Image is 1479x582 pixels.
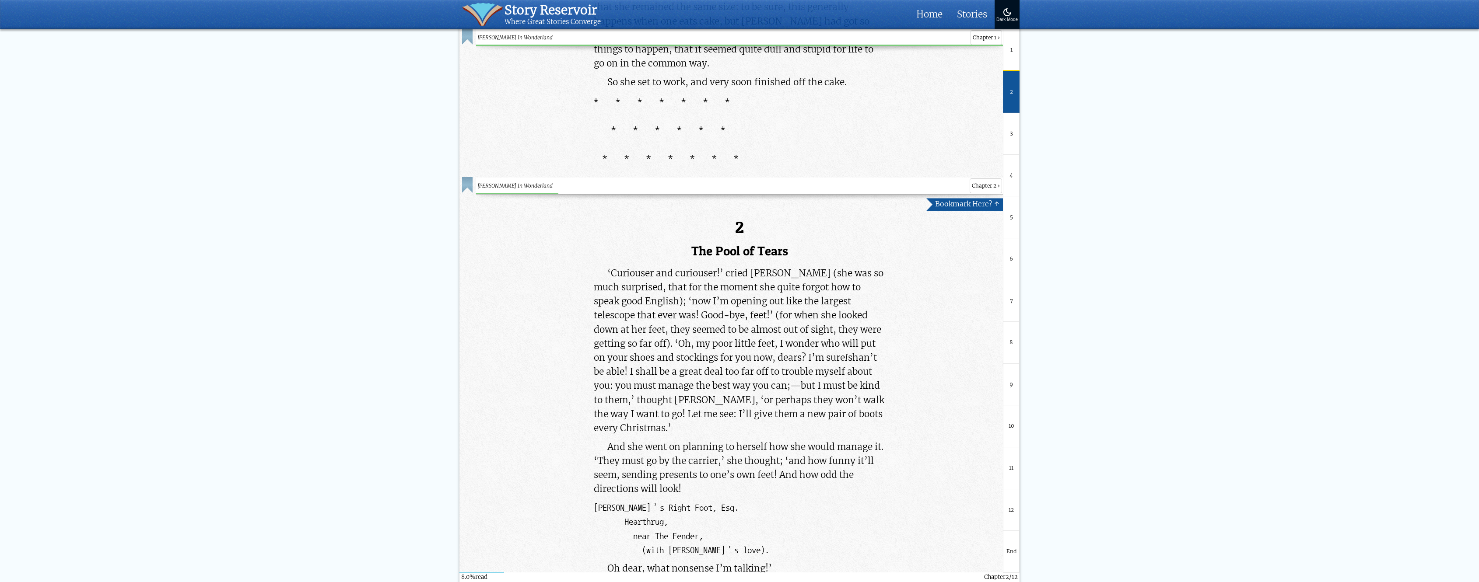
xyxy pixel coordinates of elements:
span: Bookmark Here? ↑ [935,199,999,209]
span: Chapter 1 › [971,30,1002,45]
span: 3 [1010,129,1013,138]
h2: 2 [476,218,1003,237]
span: 6 [1009,255,1013,263]
a: 8 [1003,322,1020,364]
div: Story Reservoir [505,3,601,18]
img: icon of book with waver spilling out. [462,3,503,26]
span: 12 [1009,506,1014,514]
span: 5 [1010,213,1013,221]
a: 7 [1003,280,1020,322]
span: 4 [1009,171,1013,180]
a: 10 [1003,405,1020,447]
a: 5 [1003,196,1020,238]
span: [PERSON_NAME] In Wonderland [477,34,967,42]
span: Chapter 2 › [970,178,1002,194]
span: 7 [1010,297,1013,305]
span: 8 [1009,338,1013,347]
div: Chapter /12 [984,573,1018,582]
a: 1 [1003,29,1020,71]
span: 10 [1009,422,1014,430]
p: ‘Curiouser and curiouser!’ cried [PERSON_NAME] (she was so much surprised, that for the moment sh... [594,266,885,436]
div: Where Great Stories Converge [505,18,601,26]
div: read [461,573,487,582]
a: 4 [1003,155,1020,197]
p: And she went on planning to herself how she would manage it. ‘They must go by the carrier,’ she t... [594,440,885,496]
span: 1 [1010,46,1013,54]
p: So she set to work, and very soon finished off the cake. [594,75,885,89]
pre: [PERSON_NAME]’s Right Foot, Esq. Hearthrug, near The Fender, (with [PERSON_NAME]’s love). [594,501,885,557]
img: Turn On Dark Mode [1002,7,1013,17]
a: End [1003,531,1020,573]
span: 2 [1006,573,1009,581]
a: 9 [1003,364,1020,406]
span: 8.0% [461,573,475,581]
span: [PERSON_NAME] In Wonderland [477,182,966,190]
i: I [845,352,848,363]
p: Oh dear, what nonsense I’m talking!’ [594,561,885,575]
span: 2 [1010,88,1013,96]
a: Bookmark Here? ↑ [926,198,1003,211]
div: Dark Mode [996,17,1018,22]
a: 11 [1003,447,1020,489]
span: 11 [1009,464,1013,472]
h3: The Pool of Tears [476,244,1003,258]
span: 9 [1009,380,1013,389]
a: 6 [1003,238,1020,280]
a: 3 [1003,113,1020,155]
a: 12 [1003,489,1020,531]
a: 2 [1003,71,1020,113]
